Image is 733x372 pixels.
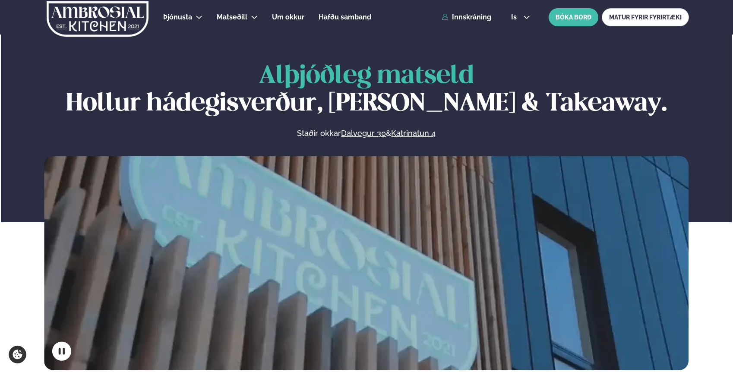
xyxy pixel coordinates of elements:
a: Katrinatun 4 [391,128,436,139]
button: is [504,14,537,21]
span: Um okkur [272,13,304,21]
a: Cookie settings [9,346,26,363]
span: is [511,14,519,21]
a: Þjónusta [163,12,192,22]
span: Alþjóðleg matseld [259,64,474,88]
img: logo [46,1,149,37]
span: Hafðu samband [319,13,371,21]
p: Staðir okkar & [203,128,530,139]
a: Matseðill [217,12,247,22]
a: Dalvegur 30 [341,128,386,139]
span: Matseðill [217,13,247,21]
a: MATUR FYRIR FYRIRTÆKI [602,8,689,26]
button: BÓKA BORÐ [549,8,598,26]
a: Um okkur [272,12,304,22]
a: Hafðu samband [319,12,371,22]
h1: Hollur hádegisverður, [PERSON_NAME] & Takeaway. [44,63,689,118]
a: Innskráning [442,13,491,21]
span: Þjónusta [163,13,192,21]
